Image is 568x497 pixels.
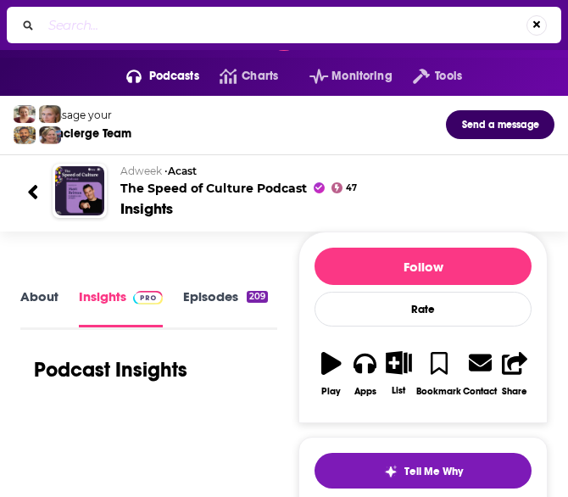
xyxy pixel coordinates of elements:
img: The Speed of Culture Podcast [55,166,104,215]
button: tell me why sparkleTell Me Why [315,453,532,489]
button: Play [315,340,348,407]
button: Follow [315,248,532,285]
div: Play [321,386,341,397]
button: Bookmark [415,340,462,407]
h1: Podcast Insights [34,357,187,383]
button: Send a message [446,110,554,139]
span: Tools [435,64,462,88]
button: open menu [393,63,462,90]
h2: The Speed of Culture Podcast [120,165,541,196]
div: 209 [247,291,268,303]
div: Bookmark [416,386,461,397]
button: open menu [106,63,199,90]
div: Search... [7,7,561,43]
button: Apps [348,340,382,407]
button: Share [498,340,532,407]
div: Contact [463,385,497,397]
div: Rate [315,292,532,327]
button: open menu [289,63,393,90]
span: Podcasts [149,64,199,88]
img: Sydney Profile [14,105,36,123]
span: Tell Me Why [404,465,463,478]
a: Acast [168,165,197,177]
img: Barbara Profile [39,126,61,144]
input: Search... [42,12,526,39]
div: List [392,385,405,396]
span: Charts [242,64,278,88]
span: Adweek [120,165,162,177]
div: Insights [120,199,173,218]
span: 47 [346,185,357,192]
span: Monitoring [331,64,392,88]
a: Charts [199,63,278,90]
span: • [164,165,197,177]
a: Contact [462,340,498,407]
a: InsightsPodchaser Pro [79,288,163,327]
a: About [20,288,58,327]
img: Jules Profile [39,105,61,123]
div: Message your [42,109,131,121]
img: tell me why sparkle [384,465,398,478]
img: Podchaser Pro [133,291,163,304]
img: Jon Profile [14,126,36,144]
a: Episodes209 [183,288,268,327]
div: Apps [354,386,376,397]
button: List [382,340,416,406]
div: Concierge Team [42,126,131,141]
div: Share [502,386,527,397]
